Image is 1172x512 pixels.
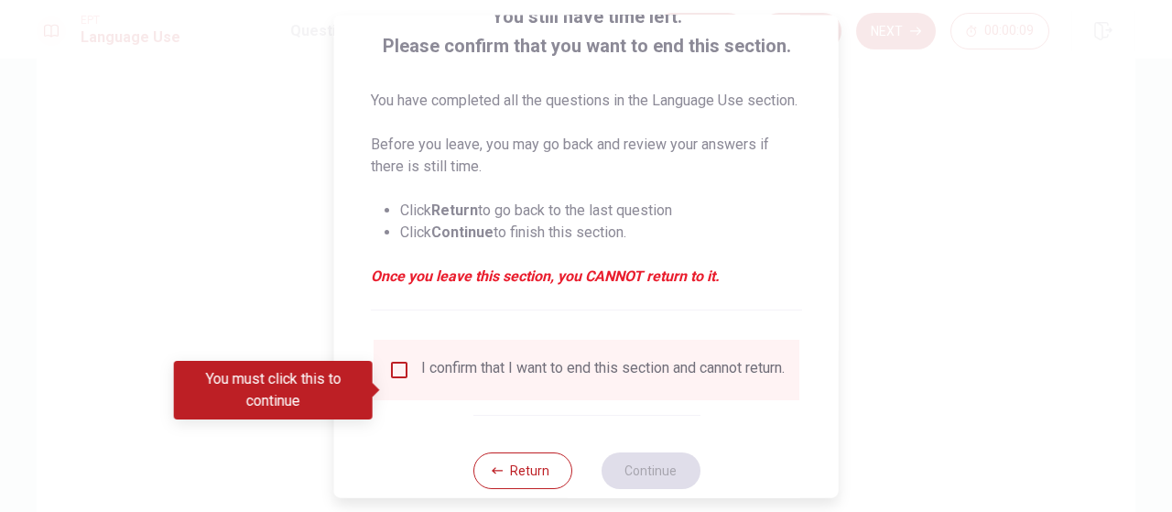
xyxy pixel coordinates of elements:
[371,134,802,178] p: Before you leave, you may go back and review your answers if there is still time.
[371,90,802,112] p: You have completed all the questions in the Language Use section.
[421,359,785,381] div: I confirm that I want to end this section and cannot return.
[388,359,410,381] span: You must click this to continue
[400,200,802,222] li: Click to go back to the last question
[601,452,700,489] button: Continue
[400,222,802,244] li: Click to finish this section.
[431,223,494,241] strong: Continue
[371,266,802,288] em: Once you leave this section, you CANNOT return to it.
[431,202,478,219] strong: Return
[472,452,571,489] button: Return
[174,361,373,419] div: You must click this to continue
[371,2,802,60] span: You still have time left. Please confirm that you want to end this section.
